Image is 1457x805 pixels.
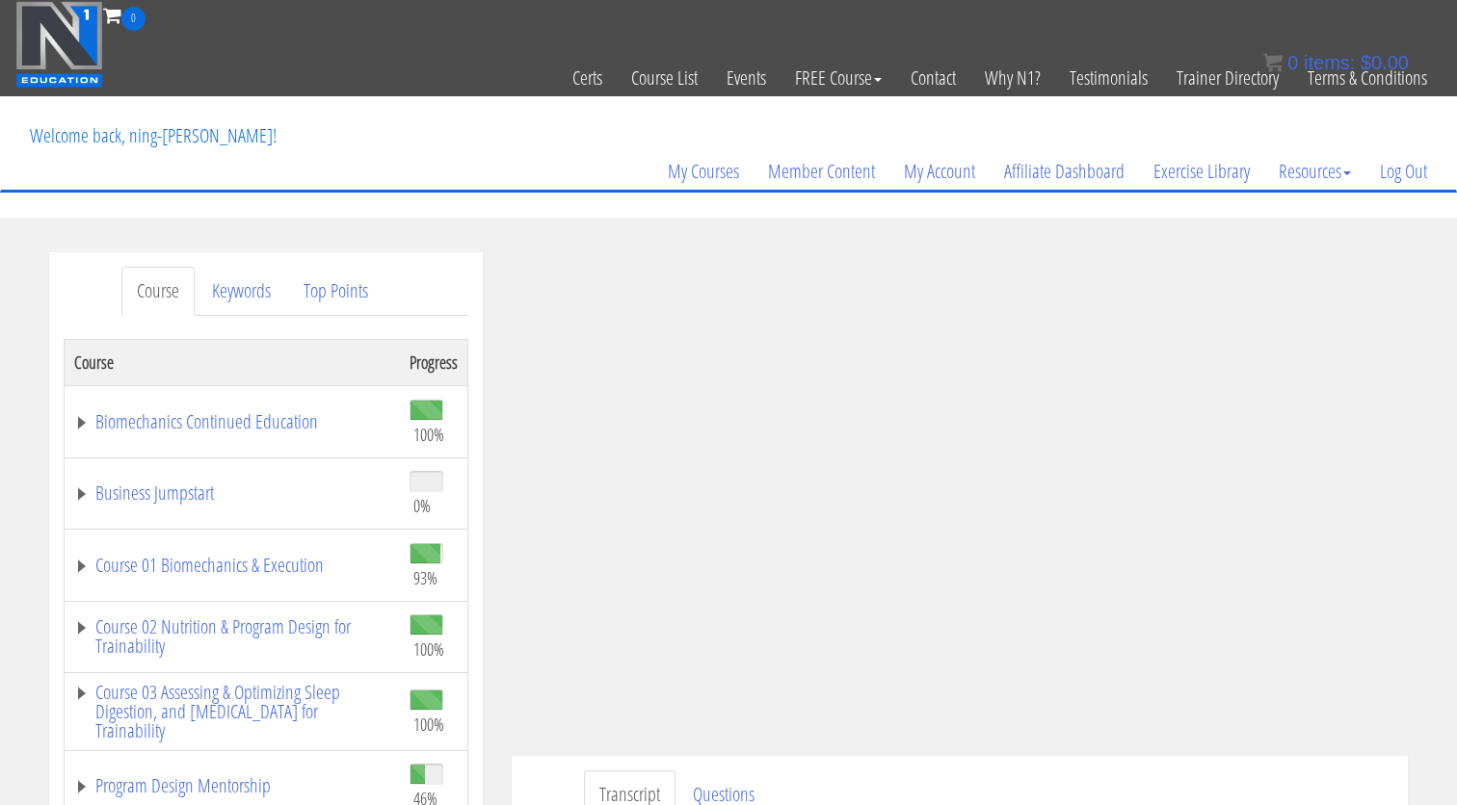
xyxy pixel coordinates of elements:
a: Program Design Mentorship [74,776,390,795]
a: Business Jumpstart [74,483,390,503]
a: Exercise Library [1139,125,1264,218]
span: 0% [413,495,431,516]
a: Top Points [288,267,384,316]
span: 100% [413,714,444,735]
th: Progress [400,339,468,385]
a: Terms & Conditions [1293,31,1442,125]
span: $ [1361,52,1371,73]
img: icon11.png [1263,53,1283,72]
a: Course List [617,31,712,125]
p: Welcome back, ning-[PERSON_NAME]! [15,97,291,174]
span: 93% [413,567,437,588]
span: items: [1304,52,1355,73]
a: My Courses [653,125,754,218]
a: Course 01 Biomechanics & Execution [74,556,390,575]
span: 0 [121,7,146,31]
a: 0 items: $0.00 [1263,52,1409,73]
a: Keywords [197,267,286,316]
a: Course [121,267,195,316]
a: Contact [896,31,970,125]
a: My Account [889,125,990,218]
th: Course [65,339,401,385]
a: 0 [103,2,146,28]
a: Testimonials [1055,31,1162,125]
img: n1-education [15,1,103,88]
a: Course 02 Nutrition & Program Design for Trainability [74,617,390,656]
a: Trainer Directory [1162,31,1293,125]
a: FREE Course [781,31,896,125]
a: Resources [1264,125,1365,218]
a: Course 03 Assessing & Optimizing Sleep Digestion, and [MEDICAL_DATA] for Trainability [74,683,390,740]
a: Why N1? [970,31,1055,125]
a: Certs [558,31,617,125]
a: Log Out [1365,125,1442,218]
span: 100% [413,424,444,445]
a: Events [712,31,781,125]
a: Biomechanics Continued Education [74,412,390,431]
bdi: 0.00 [1361,52,1409,73]
span: 0 [1287,52,1298,73]
a: Member Content [754,125,889,218]
span: 100% [413,638,444,660]
a: Affiliate Dashboard [990,125,1139,218]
